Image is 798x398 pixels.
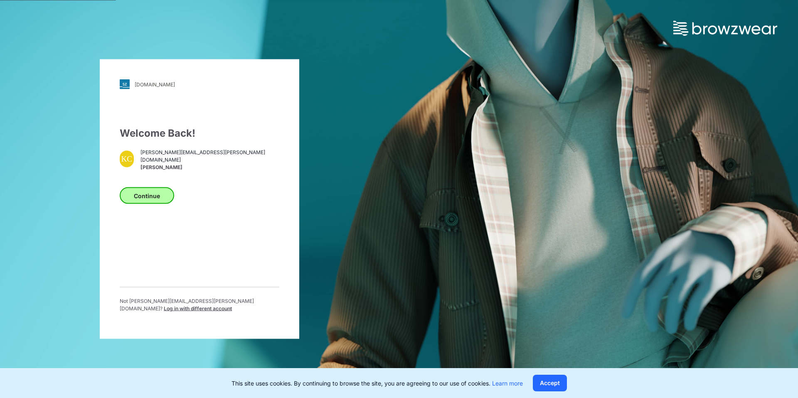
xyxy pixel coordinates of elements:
[120,187,174,204] button: Continue
[140,148,279,163] span: [PERSON_NAME][EMAIL_ADDRESS][PERSON_NAME][DOMAIN_NAME]
[120,79,279,89] a: [DOMAIN_NAME]
[135,81,175,87] div: [DOMAIN_NAME]
[164,305,232,312] span: Log in with different account
[120,126,279,141] div: Welcome Back!
[232,379,523,388] p: This site uses cookies. By continuing to browse the site, you are agreeing to our use of cookies.
[492,380,523,387] a: Learn more
[120,297,279,312] p: Not [PERSON_NAME][EMAIL_ADDRESS][PERSON_NAME][DOMAIN_NAME] ?
[120,79,130,89] img: svg+xml;base64,PHN2ZyB3aWR0aD0iMjgiIGhlaWdodD0iMjgiIHZpZXdCb3g9IjAgMCAyOCAyOCIgZmlsbD0ibm9uZSIgeG...
[140,163,279,171] span: [PERSON_NAME]
[673,21,777,36] img: browzwear-logo.73288ffb.svg
[120,151,134,167] div: KC
[533,375,567,391] button: Accept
